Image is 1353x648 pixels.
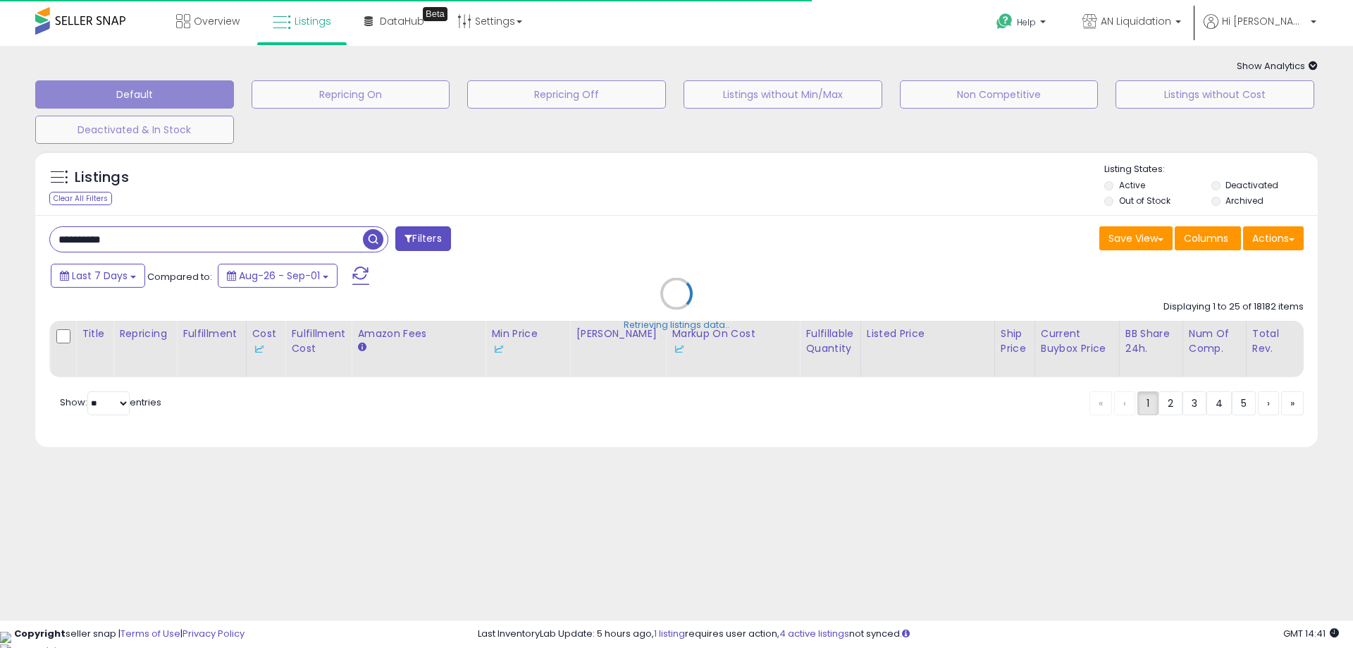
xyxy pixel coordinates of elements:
button: Listings without Cost [1116,80,1314,109]
button: Default [35,80,234,109]
button: Deactivated & In Stock [35,116,234,144]
button: Listings without Min/Max [684,80,882,109]
div: Tooltip anchor [423,7,447,21]
span: AN Liquidation [1101,14,1171,28]
span: Show Analytics [1237,59,1318,73]
span: DataHub [380,14,424,28]
span: Hi [PERSON_NAME] [1222,14,1306,28]
span: Listings [295,14,331,28]
span: Help [1017,16,1036,28]
a: Hi [PERSON_NAME] [1204,14,1316,46]
a: Help [985,2,1060,46]
button: Repricing On [252,80,450,109]
div: Retrieving listings data.. [624,318,729,331]
span: Overview [194,14,240,28]
button: Non Competitive [900,80,1099,109]
i: Get Help [996,13,1013,30]
button: Repricing Off [467,80,666,109]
